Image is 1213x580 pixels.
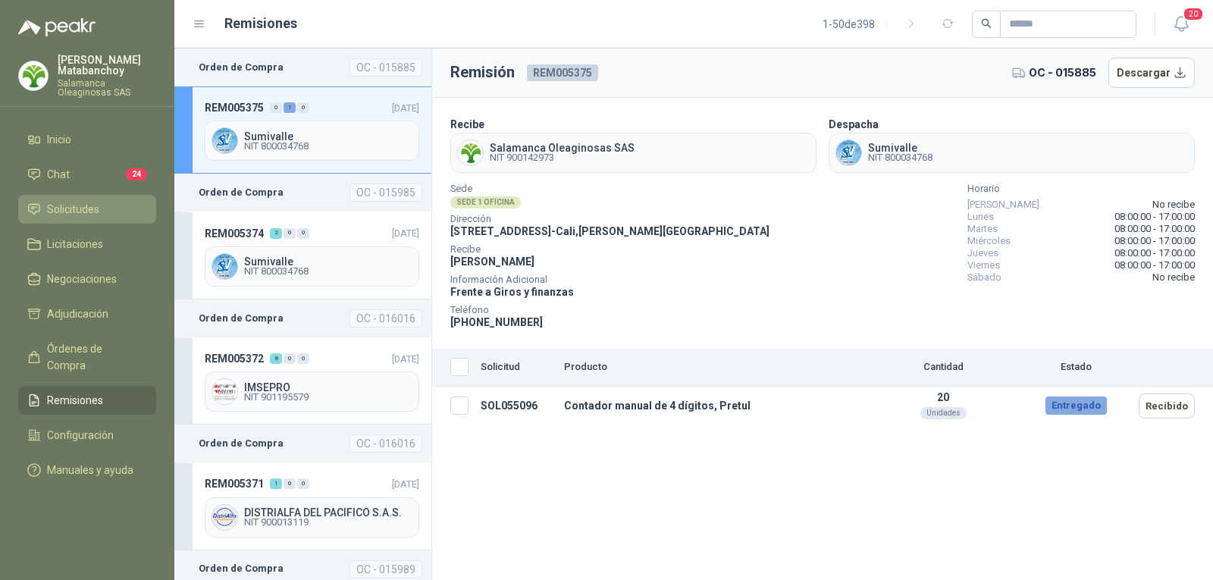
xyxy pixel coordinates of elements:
[392,353,419,365] span: [DATE]
[450,215,769,223] span: Dirección
[475,349,558,387] th: Solicitud
[392,102,419,114] span: [DATE]
[47,427,114,444] span: Configuración
[244,131,412,142] span: Sumivalle
[297,228,309,239] div: 0
[47,340,142,374] span: Órdenes de Compra
[270,228,282,239] div: 2
[18,456,156,484] a: Manuales y ayuda
[270,478,282,489] div: 1
[450,306,769,314] span: Teléfono
[967,223,998,235] span: Martes
[1114,223,1195,235] span: 08:00:00 - 17:00:00
[205,225,264,242] span: REM005374
[920,407,967,419] div: Unidades
[1152,199,1195,211] span: No recibe
[126,168,147,180] span: 24
[18,125,156,154] a: Inicio
[174,212,431,299] a: REM005374200[DATE] Company LogoSumivalleNIT 800034768
[205,475,264,492] span: REM005371
[867,349,1019,387] th: Cantidad
[212,379,237,404] img: Company Logo
[450,316,543,328] span: [PHONE_NUMBER]
[174,462,431,550] a: REM005371100[DATE] Company LogoDISTRIALFA DEL PACIFICO S.A.S.NIT 900013119
[1152,271,1195,284] span: No recibe
[450,225,769,237] span: [STREET_ADDRESS] - Cali , [PERSON_NAME][GEOGRAPHIC_DATA]
[868,153,932,162] span: NIT 800034768
[284,478,296,489] div: 0
[450,286,574,298] span: Frente a Giros y finanzas
[18,195,156,224] a: Solicitudes
[174,174,431,212] a: Orden de CompraOC - 015985
[47,392,103,409] span: Remisiones
[527,64,598,81] span: REM005375
[967,199,1039,211] span: [PERSON_NAME]
[174,337,431,425] a: REM005372800[DATE] Company LogoIMSEPRONIT 901195579
[967,211,994,223] span: Lunes
[297,478,309,489] div: 0
[1029,64,1096,81] span: OC - 015885
[212,505,237,530] img: Company Logo
[47,201,99,218] span: Solicitudes
[829,118,879,130] b: Despacha
[18,334,156,380] a: Órdenes de Compra
[297,102,309,113] div: 0
[174,299,431,337] a: Orden de CompraOC - 016016
[47,306,108,322] span: Adjudicación
[967,185,1195,193] span: Horario
[450,256,534,268] span: [PERSON_NAME]
[873,391,1013,403] p: 20
[490,153,635,162] span: NIT 900142973
[174,425,431,462] a: Orden de CompraOC - 016016
[270,102,282,113] div: 0
[1168,11,1195,38] button: 20
[18,421,156,450] a: Configuración
[450,118,484,130] b: Recibe
[47,236,103,252] span: Licitaciones
[205,99,264,116] span: REM005375
[349,560,422,578] div: OC - 015989
[349,434,422,453] div: OC - 016016
[349,309,422,328] div: OC - 016016
[458,140,483,165] img: Company Logo
[18,265,156,293] a: Negociaciones
[244,507,412,518] span: DISTRIALFA DEL PACIFICO S.A.S.
[1108,58,1196,88] button: Descargar
[392,478,419,490] span: [DATE]
[284,228,296,239] div: 0
[432,349,475,387] th: Seleccionar/deseleccionar
[967,271,1001,284] span: Sábado
[450,276,769,284] span: Información Adicional
[58,79,156,97] p: Salamanca Oleaginosas SAS
[1114,235,1195,247] span: 08:00:00 - 17:00:00
[475,387,558,425] td: SOL055096
[212,128,237,153] img: Company Logo
[1183,7,1204,21] span: 20
[174,49,431,86] a: Orden de CompraOC - 015885
[349,58,422,77] div: OC - 015885
[199,60,284,75] b: Orden de Compra
[392,227,419,239] span: [DATE]
[297,353,309,364] div: 0
[270,353,282,364] div: 8
[18,299,156,328] a: Adjudicación
[868,143,932,153] span: Sumivalle
[174,86,431,174] a: REM005375010[DATE] Company LogoSumivalleNIT 800034768
[47,271,117,287] span: Negociaciones
[244,267,412,276] span: NIT 800034768
[349,183,422,202] div: OC - 015985
[18,230,156,259] a: Licitaciones
[450,196,521,208] div: SEDE 1 OFICINA
[558,387,867,425] td: Contador manual de 4 dígitos, Pretul
[450,185,769,193] span: Sede
[18,18,96,36] img: Logo peakr
[450,246,769,253] span: Recibe
[244,382,412,393] span: IMSEPRO
[967,259,1000,271] span: Viernes
[836,140,861,165] img: Company Logo
[1019,387,1133,425] td: Entregado
[823,12,923,36] div: 1 - 50 de 398
[199,311,284,326] b: Orden de Compra
[224,13,297,34] h1: Remisiones
[284,353,296,364] div: 0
